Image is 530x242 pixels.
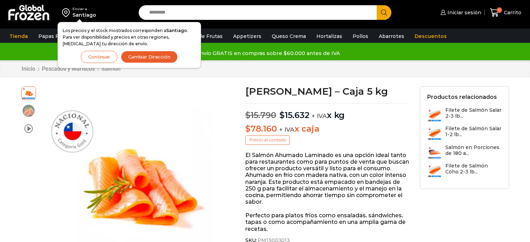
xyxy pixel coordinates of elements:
[268,30,309,43] a: Queso Crema
[72,7,96,11] div: Enviar a
[313,30,346,43] a: Hortalizas
[179,30,226,43] a: Pulpa de Frutas
[35,30,74,43] a: Papas Fritas
[166,28,187,33] strong: Santiago
[497,7,502,13] span: 0
[72,11,96,18] div: Santiago
[101,65,121,72] a: Salmón
[245,110,276,120] bdi: 15.790
[445,107,502,119] h3: Filete de Salmón Salar 2-3 lb...
[427,126,502,141] a: Filete de Salmón Salar 1-2 lb...
[279,126,294,133] span: + IVA
[245,110,251,120] span: $
[427,145,502,159] a: Salmón en Porciones de 180 a...
[245,152,409,205] p: El Salmón Ahumado Laminado es una opción ideal tanto para restaurantes como para puntos de venta ...
[245,124,409,134] p: x caja
[427,163,502,178] a: Filete de Salmón Coho 2-3 lb...
[21,65,121,72] nav: Breadcrumb
[445,126,502,138] h3: Filete de Salmón Salar 1-2 lb...
[81,51,117,63] button: Continuar
[245,86,409,96] h1: [PERSON_NAME] – Caja 5 kg
[445,163,502,175] h3: Filete de Salmón Coho 2-3 lb...
[22,86,36,100] span: salmon ahumado
[439,6,481,19] a: Iniciar sesión
[245,212,409,232] p: Perfecto para platos fríos como ensaladas, sándwiches, tapas o como acompañamiento en una amplia ...
[21,65,36,72] a: Inicio
[445,145,502,156] h3: Salmón en Porciones de 180 a...
[41,65,95,72] a: Pescados y Mariscos
[6,30,31,43] a: Tienda
[230,30,265,43] a: Appetizers
[446,9,481,16] span: Iniciar sesión
[279,110,309,120] bdi: 15.632
[427,94,497,100] h2: Productos relacionados
[279,110,285,120] span: $
[245,103,409,120] p: x kg
[411,30,450,43] a: Descuentos
[377,5,391,20] button: Search button
[62,7,72,18] img: address-field-icon.svg
[427,107,502,122] a: Filete de Salmón Salar 2-3 lb...
[245,135,290,145] p: Precio al contado
[245,124,251,134] span: $
[375,30,408,43] a: Abarrotes
[121,51,178,63] button: Cambiar Dirección
[488,5,523,21] a: 0 Carrito
[63,27,196,47] p: Los precios y el stock mostrados corresponden a . Para ver disponibilidad y precios en otras regi...
[349,30,372,43] a: Pollos
[22,104,36,118] span: salmon-ahumado
[312,112,327,119] span: + IVA
[502,9,521,16] span: Carrito
[245,124,277,134] bdi: 78.160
